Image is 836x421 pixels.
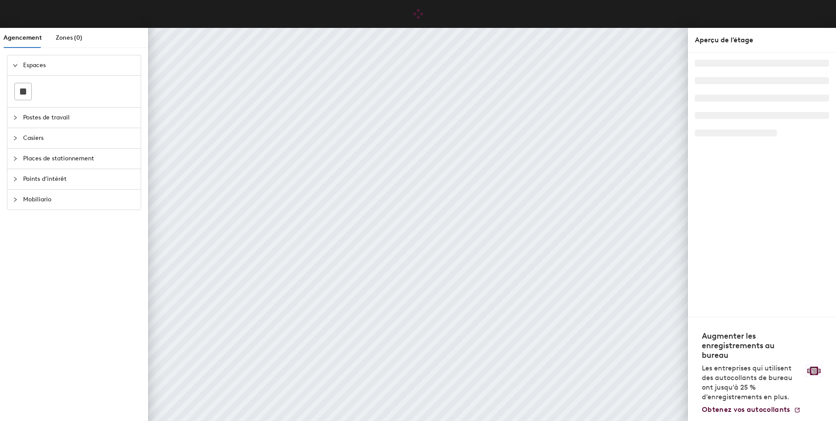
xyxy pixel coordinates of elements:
[56,34,82,41] span: Zones (0)
[695,35,829,45] div: Aperçu de l’étage
[23,108,135,128] span: Postes de travail
[13,63,18,68] span: expanded
[806,365,822,377] img: Logo autocollant
[23,190,135,210] span: Mobiliario
[23,169,135,189] span: Points d’intérêt
[13,197,18,202] span: collapsed
[13,136,18,141] span: collapsed
[23,128,135,148] span: Casiers
[702,405,801,414] a: Obtenez vos autocollants
[13,115,18,120] span: collapsed
[23,55,135,75] span: Espaces
[702,363,801,402] p: Les entreprises qui utilisent des autocollants de bureau ont jusqu'à 25 % d'enregistrements en plus.
[23,149,135,169] span: Places de stationnement
[702,331,801,360] h4: Augmenter les enregistrements au bureau
[13,156,18,161] span: collapsed
[13,177,18,182] span: collapsed
[3,34,42,41] span: Agencement
[702,405,790,414] span: Obtenez vos autocollants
